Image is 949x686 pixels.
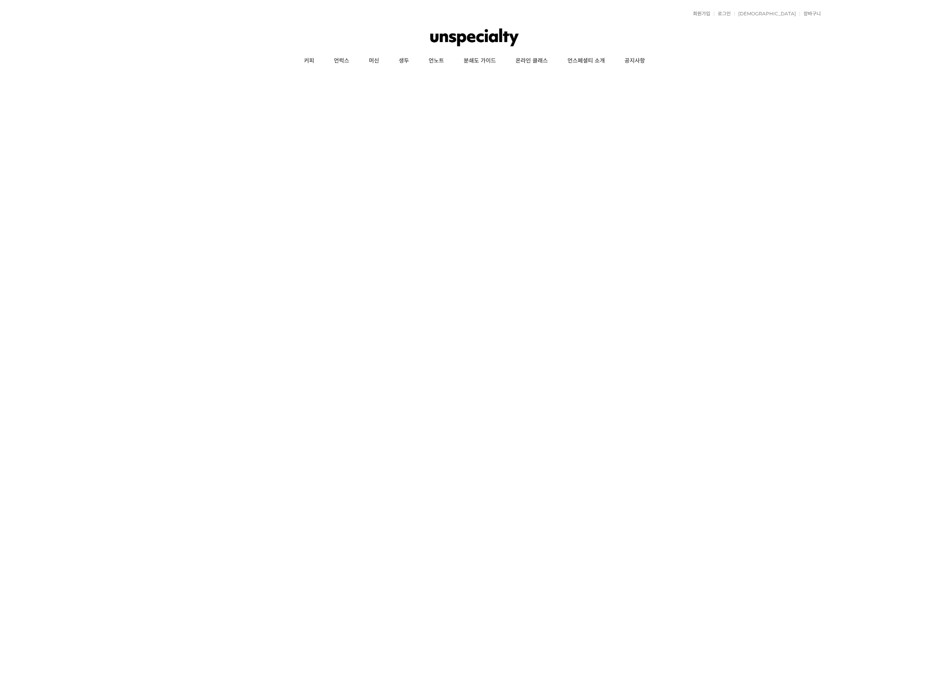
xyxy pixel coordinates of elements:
[734,11,796,16] a: [DEMOGRAPHIC_DATA]
[558,51,615,71] a: 언스페셜티 소개
[430,26,519,49] img: 언스페셜티 몰
[389,51,419,71] a: 생두
[615,51,655,71] a: 공지사항
[294,51,324,71] a: 커피
[454,51,506,71] a: 분쇄도 가이드
[689,11,710,16] a: 회원가입
[359,51,389,71] a: 머신
[324,51,359,71] a: 언럭스
[419,51,454,71] a: 언노트
[506,51,558,71] a: 온라인 클래스
[714,11,731,16] a: 로그인
[800,11,821,16] a: 장바구니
